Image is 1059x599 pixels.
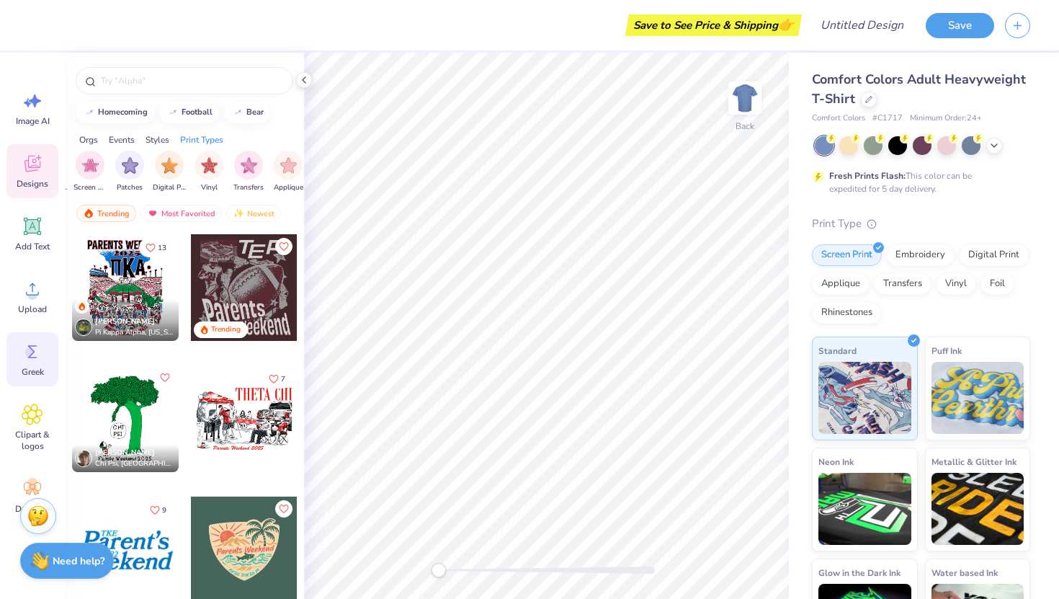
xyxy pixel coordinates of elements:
[18,303,47,315] span: Upload
[82,157,99,174] img: Screen Print Image
[281,376,285,383] span: 7
[233,208,244,218] img: newest.gif
[812,71,1026,107] span: Comfort Colors Adult Heavyweight T-Shirt
[275,238,292,255] button: Like
[926,13,994,38] button: Save
[76,205,136,222] div: Trending
[730,84,759,112] img: Back
[95,316,155,327] span: [PERSON_NAME]
[117,182,143,193] span: Patches
[241,157,257,174] img: Transfers Image
[15,503,50,515] span: Decorate
[195,151,223,193] button: filter button
[818,454,854,469] span: Neon Ink
[280,157,297,174] img: Applique Image
[201,157,218,174] img: Vinyl Image
[95,327,173,338] span: Pi Kappa Alpha, [US_STATE][GEOGRAPHIC_DATA]
[224,102,270,123] button: bear
[153,182,186,193] span: Digital Print
[274,151,303,193] button: filter button
[9,429,56,452] span: Clipart & logos
[432,563,446,577] div: Accessibility label
[16,115,50,127] span: Image AI
[931,454,1016,469] span: Metallic & Glitter Ink
[274,151,303,193] div: filter for Applique
[143,500,173,520] button: Like
[809,11,915,40] input: Untitled Design
[211,324,241,335] div: Trending
[232,108,243,117] img: trend_line.gif
[872,112,903,125] span: # C1717
[829,169,1006,195] div: This color can be expedited for 5 day delivery.
[778,16,794,33] span: 👉
[167,108,179,117] img: trend_line.gif
[246,108,264,116] div: bear
[818,343,857,358] span: Standard
[95,448,155,458] span: [PERSON_NAME]
[73,151,107,193] button: filter button
[812,273,870,295] div: Applique
[159,102,219,123] button: football
[156,369,174,386] button: Like
[162,507,166,514] span: 9
[959,244,1029,266] div: Digital Print
[158,244,166,252] span: 13
[15,241,50,252] span: Add Text
[931,362,1024,434] img: Puff Ink
[736,120,754,133] div: Back
[931,565,998,580] span: Water based Ink
[931,473,1024,545] img: Metallic & Glitter Ink
[262,369,292,389] button: Like
[109,133,135,146] div: Events
[98,108,148,116] div: homecoming
[818,565,901,580] span: Glow in the Dark Ink
[936,273,976,295] div: Vinyl
[76,102,154,123] button: homecoming
[886,244,955,266] div: Embroidery
[233,151,264,193] button: filter button
[146,133,169,146] div: Styles
[233,182,264,193] span: Transfers
[115,151,144,193] button: filter button
[274,182,303,193] span: Applique
[122,157,138,174] img: Patches Image
[226,205,281,222] div: Newest
[233,151,264,193] div: filter for Transfers
[629,14,798,36] div: Save to See Price & Shipping
[17,178,48,190] span: Designs
[931,343,962,358] span: Puff Ink
[79,133,98,146] div: Orgs
[195,151,223,193] div: filter for Vinyl
[812,244,882,266] div: Screen Print
[22,366,44,378] span: Greek
[980,273,1014,295] div: Foil
[139,238,173,257] button: Like
[874,273,931,295] div: Transfers
[818,362,911,434] img: Standard
[147,208,158,218] img: most_fav.gif
[910,112,982,125] span: Minimum Order: 24 +
[812,216,1030,232] div: Print Type
[153,151,186,193] div: filter for Digital Print
[53,554,104,568] strong: Need help?
[95,458,173,469] span: Chi Psi, [GEOGRAPHIC_DATA][US_STATE]
[812,302,882,324] div: Rhinestones
[73,182,107,193] span: Screen Print
[829,170,906,182] strong: Fresh Prints Flash:
[84,108,95,117] img: trend_line.gif
[161,157,178,174] img: Digital Print Image
[818,473,911,545] img: Neon Ink
[73,151,107,193] div: filter for Screen Print
[180,133,223,146] div: Print Types
[153,151,186,193] button: filter button
[275,500,292,518] button: Like
[201,182,218,193] span: Vinyl
[812,112,865,125] span: Comfort Colors
[83,208,94,218] img: trending.gif
[99,74,284,88] input: Try "Alpha"
[140,205,222,222] div: Most Favorited
[182,108,213,116] div: football
[115,151,144,193] div: filter for Patches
